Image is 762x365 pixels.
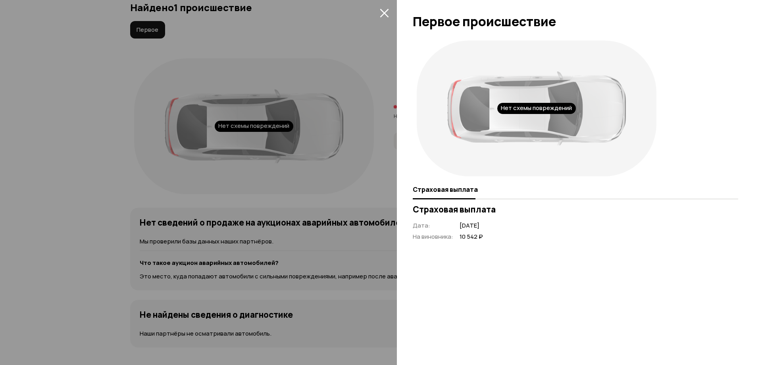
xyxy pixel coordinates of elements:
button: закрыть [378,6,391,19]
span: [DATE] [460,222,483,230]
h3: Страховая выплата [413,204,738,214]
span: Дата : [413,221,430,230]
span: Страховая выплата [413,185,478,193]
span: 10 542 ₽ [460,233,483,241]
div: Нет схемы повреждений [497,103,576,114]
span: На виновника : [413,232,453,241]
